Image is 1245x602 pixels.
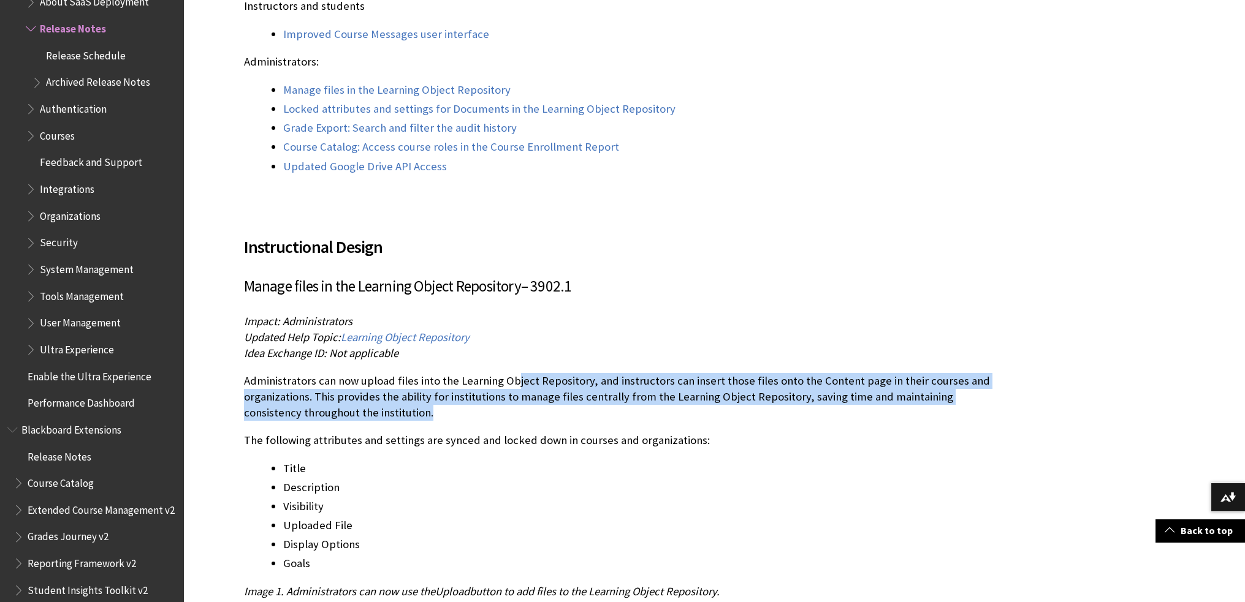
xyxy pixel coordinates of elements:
[40,259,134,276] span: System Management
[28,500,175,516] span: Extended Course Management v2
[28,473,94,489] span: Course Catalog
[283,83,511,97] a: Manage files in the Learning Object Repository
[283,159,447,174] a: Updated Google Drive API Access
[244,54,1004,70] p: Administrators:
[40,179,94,195] span: Integrations
[28,446,91,463] span: Release Notes
[28,393,135,409] span: Performance Dashboard
[244,276,521,296] span: Manage files in the Learning Object Repository
[244,314,352,328] span: Impact: Administrators
[283,479,1004,496] li: Description
[21,420,121,436] span: Blackboard Extensions
[28,366,151,383] span: Enable the Ultra Experience
[283,140,619,154] a: Course Catalog: Access course roles in the Course Enrollment Report
[28,553,136,570] span: Reporting Framework v2
[244,432,1004,448] p: The following attributes and settings are synced and locked down in courses and organizations:
[40,313,121,329] span: User Management
[40,18,106,35] span: Release Notes
[244,346,398,360] span: Idea Exchange ID: Not applicable
[283,517,1004,534] li: Uploaded File
[40,286,124,303] span: Tools Management
[40,233,78,249] span: Security
[40,339,114,356] span: Ultra Experience
[244,275,1004,298] h3: – 3902.1
[40,126,75,142] span: Courses
[283,536,1004,553] li: Display Options
[40,99,107,115] span: Authentication
[341,330,470,344] span: Learning Object Repository
[283,27,489,42] a: Improved Course Messages user interface
[341,330,470,345] a: Learning Object Repository
[283,121,517,135] a: Grade Export: Search and filter the audit history
[244,584,435,598] span: Image 1. Administrators can now use the
[244,373,1004,421] p: Administrators can now upload files into the Learning Object Repository, and instructors can inse...
[1156,519,1245,542] a: Back to top
[283,460,1004,477] li: Title
[28,580,148,596] span: Student Insights Toolkit v2
[40,206,101,222] span: Organizations
[46,45,126,62] span: Release Schedule
[244,330,341,344] span: Updated Help Topic:
[46,72,150,89] span: Archived Release Notes
[283,555,1004,572] li: Goals
[470,584,720,598] span: button to add files to the Learning Object Repository.
[244,219,1004,260] h2: Instructional Design
[283,102,676,116] a: Locked attributes and settings for Documents in the Learning Object Repository
[435,584,470,598] span: Upload
[28,527,109,543] span: Grades Journey v2
[40,152,142,169] span: Feedback and Support
[283,498,1004,515] li: Visibility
